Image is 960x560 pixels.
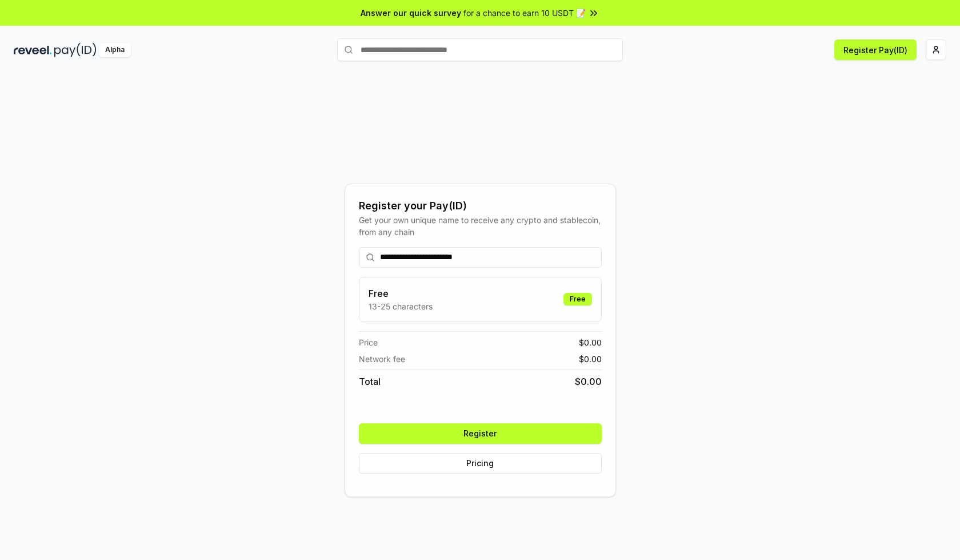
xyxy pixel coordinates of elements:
img: reveel_dark [14,43,52,57]
span: $ 0.00 [575,375,602,388]
h3: Free [369,287,433,300]
span: Answer our quick survey [361,7,461,19]
span: Network fee [359,353,405,365]
p: 13-25 characters [369,300,433,312]
div: Free [563,293,592,305]
button: Pricing [359,453,602,474]
button: Register Pay(ID) [834,39,917,60]
div: Register your Pay(ID) [359,198,602,214]
span: Price [359,336,378,348]
div: Alpha [99,43,131,57]
div: Get your own unique name to receive any crypto and stablecoin, from any chain [359,214,602,238]
img: pay_id [54,43,97,57]
span: $ 0.00 [579,336,602,348]
span: for a chance to earn 10 USDT 📝 [463,7,586,19]
button: Register [359,423,602,444]
span: Total [359,375,381,388]
span: $ 0.00 [579,353,602,365]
